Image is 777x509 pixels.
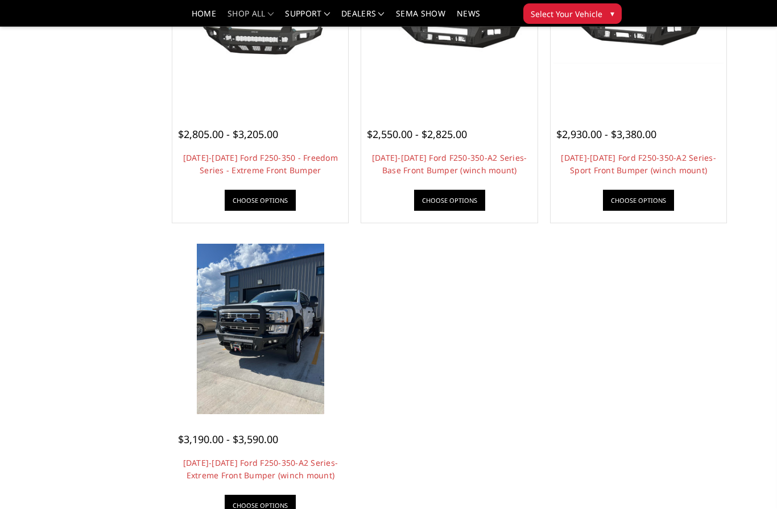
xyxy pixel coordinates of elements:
a: SEMA Show [396,10,445,26]
img: 2023-2025 Ford F250-350-A2 Series-Extreme Front Bumper (winch mount) [197,244,325,414]
a: [DATE]-[DATE] Ford F250-350 - Freedom Series - Extreme Front Bumper [183,152,338,176]
span: Select Your Vehicle [531,8,602,20]
a: Support [285,10,330,26]
span: $2,550.00 - $2,825.00 [367,127,467,141]
a: [DATE]-[DATE] Ford F250-350-A2 Series-Sport Front Bumper (winch mount) [561,152,716,176]
a: 2023-2025 Ford F250-350-A2 Series-Extreme Front Bumper (winch mount) 2023-2025 Ford F250-350-A2 S... [175,244,345,414]
a: Home [192,10,216,26]
a: Choose Options [603,190,674,211]
a: Choose Options [225,190,296,211]
span: ▾ [610,7,614,19]
span: $3,190.00 - $3,590.00 [178,432,278,446]
a: Choose Options [414,190,485,211]
span: $2,930.00 - $3,380.00 [556,127,656,141]
a: Dealers [341,10,385,26]
button: Select Your Vehicle [523,3,622,24]
a: [DATE]-[DATE] Ford F250-350-A2 Series-Base Front Bumper (winch mount) [372,152,527,176]
a: [DATE]-[DATE] Ford F250-350-A2 Series-Extreme Front Bumper (winch mount) [183,457,338,481]
iframe: Chat Widget [720,454,777,509]
a: News [457,10,480,26]
a: shop all [228,10,274,26]
span: $2,805.00 - $3,205.00 [178,127,278,141]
